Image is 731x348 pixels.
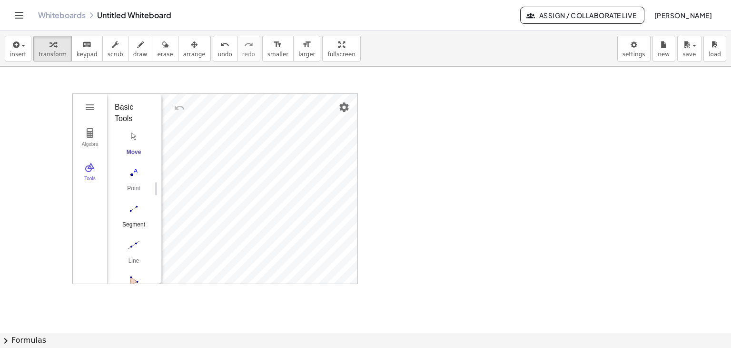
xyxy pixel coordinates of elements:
button: Segment. Select two points or positions [115,201,153,235]
button: Undo [171,99,188,116]
button: Assign / Collaborate Live [520,7,644,24]
span: load [709,51,721,58]
span: [PERSON_NAME] [654,11,712,20]
div: Algebra [75,142,105,155]
button: new [652,36,675,61]
i: format_size [302,39,311,51]
span: scrub [108,51,123,58]
span: transform [39,51,67,58]
span: erase [157,51,173,58]
div: Basic Tools [115,102,147,124]
button: format_sizelarger [293,36,320,61]
span: larger [298,51,315,58]
button: draw [128,36,153,61]
i: format_size [273,39,282,51]
button: format_sizesmaller [262,36,294,61]
div: Segment [115,221,153,235]
button: Move. Drag or select object [115,128,153,163]
div: Move [115,149,153,162]
button: keyboardkeypad [71,36,103,61]
button: arrange [178,36,211,61]
button: save [677,36,701,61]
div: Point [115,185,153,198]
button: Toggle navigation [11,8,27,23]
button: fullscreen [322,36,360,61]
span: settings [622,51,645,58]
button: Point. Select position or line, function, or curve [115,164,153,199]
span: redo [242,51,255,58]
button: Settings [336,99,353,116]
button: undoundo [213,36,237,61]
button: settings [617,36,651,61]
span: Assign / Collaborate Live [528,11,636,20]
span: fullscreen [327,51,355,58]
span: draw [133,51,148,58]
i: redo [244,39,253,51]
div: Tools [75,176,105,189]
a: Whiteboards [38,10,86,20]
button: transform [33,36,72,61]
div: Geometry [72,93,358,284]
i: undo [220,39,229,51]
span: save [682,51,696,58]
img: Main Menu [84,102,96,113]
span: undo [218,51,232,58]
canvas: Graphics View 1 [162,94,357,284]
button: Line. Select two points or positions [115,237,153,271]
button: Polygon. Select all vertices, then first vertex again [115,273,153,307]
i: keyboard [82,39,91,51]
span: keypad [77,51,98,58]
button: redoredo [237,36,260,61]
div: Line [115,257,153,271]
span: smaller [267,51,288,58]
button: [PERSON_NAME] [646,7,720,24]
button: scrub [102,36,128,61]
button: load [703,36,726,61]
span: new [658,51,670,58]
span: arrange [183,51,206,58]
span: insert [10,51,26,58]
button: erase [152,36,178,61]
button: insert [5,36,31,61]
